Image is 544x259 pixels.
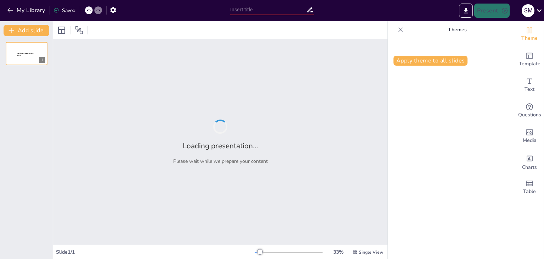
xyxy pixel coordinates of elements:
button: Present [474,4,510,18]
button: My Library [5,5,48,16]
div: 1 [39,57,45,63]
p: Themes [406,21,508,38]
div: Add a table [515,175,544,200]
span: Media [523,137,537,144]
span: Single View [359,249,383,255]
div: Add charts and graphs [515,149,544,175]
span: Theme [521,34,538,42]
div: Add ready made slides [515,47,544,72]
span: Template [519,60,540,68]
div: Get real-time input from your audience [515,98,544,123]
div: 33 % [330,249,347,255]
div: Add text boxes [515,72,544,98]
div: S M [522,4,534,17]
button: Add slide [4,25,49,36]
span: Table [523,188,536,195]
div: Layout [56,24,67,36]
h2: Loading presentation... [183,141,258,151]
div: Add images, graphics, shapes or video [515,123,544,149]
div: Change the overall theme [515,21,544,47]
div: Slide 1 / 1 [56,249,255,255]
button: Apply theme to all slides [393,56,467,66]
span: Charts [522,164,537,171]
div: 1 [6,42,47,65]
div: Saved [53,7,75,14]
span: Text [525,86,534,93]
span: Sendsteps presentation editor [17,53,33,56]
input: Insert title [230,5,306,15]
p: Please wait while we prepare your content [173,158,268,165]
span: Questions [518,111,541,119]
span: Position [75,26,83,34]
button: Export to PowerPoint [459,4,473,18]
button: S M [522,4,534,18]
